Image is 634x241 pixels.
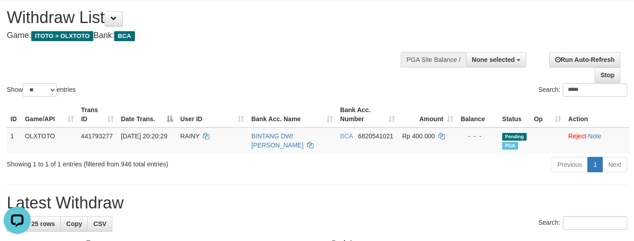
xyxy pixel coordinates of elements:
label: Search: [538,216,627,230]
a: 1 [587,157,603,172]
select: Showentries [23,83,57,97]
th: Trans ID: activate to sort column ascending [77,102,117,128]
span: ITOTO > OLXTOTO [31,31,93,41]
th: Balance [457,102,499,128]
th: ID [7,102,21,128]
a: Note [588,132,601,140]
span: RAINY [180,132,200,140]
td: · [565,128,629,153]
a: Next [602,157,627,172]
th: Date Trans.: activate to sort column descending [117,102,177,128]
input: Search: [563,83,627,97]
th: Amount: activate to sort column ascending [399,102,457,128]
th: Action [565,102,629,128]
span: None selected [472,56,515,63]
span: PGA [502,142,518,150]
span: BCA [114,31,134,41]
input: Search: [563,216,627,230]
a: Previous [552,157,588,172]
h4: Game: Bank: [7,31,413,40]
button: None selected [466,52,526,67]
a: Reject [568,132,586,140]
a: Stop [595,67,620,83]
span: Rp 400.000 [402,132,435,140]
h1: Withdraw List [7,9,413,27]
div: PGA Site Balance / [401,52,466,67]
span: Copy 6820541021 to clipboard [358,132,394,140]
th: Op: activate to sort column ascending [530,102,565,128]
a: Run Auto-Refresh [549,52,620,67]
th: Status [499,102,530,128]
div: Showing 1 to 1 of 1 entries (filtered from 946 total entries) [7,156,257,169]
th: Bank Acc. Number: activate to sort column ascending [336,102,399,128]
a: CSV [87,216,112,232]
th: User ID: activate to sort column ascending [177,102,248,128]
a: Copy [60,216,88,232]
a: BINTANG DWI [PERSON_NAME] [251,132,303,149]
label: Show entries [7,83,76,97]
td: 1 [7,128,21,153]
label: Search: [538,83,627,97]
div: - - - [461,132,495,141]
span: CSV [93,220,106,227]
td: OLXTOTO [21,128,77,153]
span: 441793277 [81,132,113,140]
button: Open LiveChat chat widget [4,4,31,31]
span: BCA [340,132,353,140]
h1: Latest Withdraw [7,194,627,212]
span: Copy [66,220,82,227]
th: Game/API: activate to sort column ascending [21,102,77,128]
span: [DATE] 20:20:29 [121,132,167,140]
th: Bank Acc. Name: activate to sort column ascending [248,102,336,128]
span: Pending [502,133,527,141]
